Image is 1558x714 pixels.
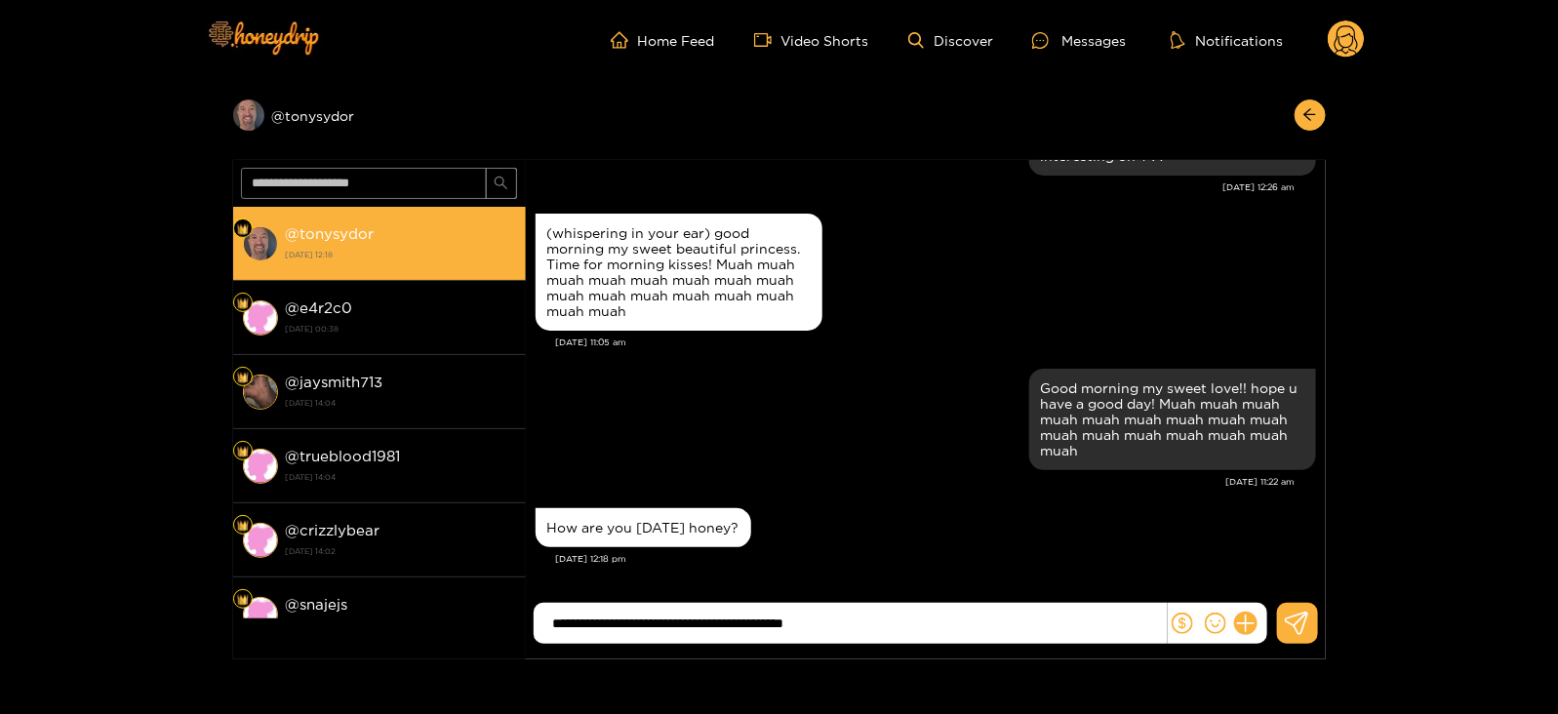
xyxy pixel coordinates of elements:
strong: @ crizzlybear [286,522,380,538]
img: conversation [243,597,278,632]
div: Oct. 14, 11:05 am [536,214,822,331]
strong: @ jaysmith713 [286,374,383,390]
strong: @ snajejs [286,596,348,613]
div: [DATE] 12:26 am [536,180,1296,194]
img: Fan Level [237,446,249,457]
div: Oct. 14, 11:22 am [1029,369,1316,470]
span: search [494,176,508,192]
a: Discover [908,32,993,49]
img: conversation [243,523,278,558]
div: How are you [DATE] honey? [547,520,739,535]
span: home [611,31,638,49]
a: Home Feed [611,31,715,49]
button: search [486,168,517,199]
span: arrow-left [1302,107,1317,124]
div: [DATE] 12:18 pm [556,552,1316,566]
button: arrow-left [1295,99,1326,131]
span: smile [1205,613,1226,634]
button: dollar [1168,609,1197,638]
span: video-camera [754,31,781,49]
div: @tonysydor [233,99,526,131]
img: Fan Level [237,297,249,309]
strong: [DATE] 14:04 [286,394,516,412]
strong: @ trueblood1981 [286,448,401,464]
img: conversation [243,375,278,410]
strong: [DATE] 14:04 [286,468,516,486]
div: Good morning my sweet love!! hope u have a good day! Muah muah muah muah muah muah muah muah muah... [1041,380,1304,458]
div: (whispering in your ear) good morning my sweet beautiful princess. Time for morning kisses! Muah ... [547,225,811,319]
a: Video Shorts [754,31,869,49]
strong: [DATE] 14:01 [286,616,516,634]
img: conversation [243,449,278,484]
strong: [DATE] 00:38 [286,320,516,337]
div: [DATE] 11:22 am [536,475,1296,489]
img: conversation [243,300,278,336]
img: conversation [243,226,278,261]
img: Fan Level [237,520,249,532]
div: [DATE] 11:05 am [556,336,1316,349]
div: Oct. 14, 12:18 pm [536,508,751,547]
img: Fan Level [237,372,249,383]
button: Notifications [1165,30,1289,50]
strong: @ tonysydor [286,225,375,242]
img: Fan Level [237,223,249,235]
strong: @ e4r2c0 [286,299,353,316]
strong: [DATE] 12:18 [286,246,516,263]
strong: [DATE] 14:02 [286,542,516,560]
img: Fan Level [237,594,249,606]
div: Messages [1032,29,1126,52]
span: dollar [1172,613,1193,634]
